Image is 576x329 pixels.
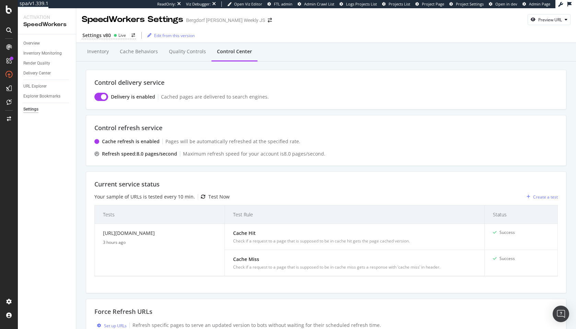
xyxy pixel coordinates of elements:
[538,17,562,23] div: Preview URL
[145,30,195,41] button: Edit from this version
[208,193,230,200] div: Test Now
[23,83,47,90] div: URL Explorer
[23,50,71,57] a: Inventory Monitoring
[422,1,444,7] span: Project Page
[298,1,334,7] a: Admin Crawl List
[233,229,476,237] div: Cache Hit
[131,33,135,37] div: arrow-right-arrow-left
[23,106,71,113] a: Settings
[522,1,550,7] a: Admin Page
[186,17,265,24] div: Bergdorf [PERSON_NAME] Weekly JS
[553,306,569,322] div: Open Intercom Messenger
[456,1,484,7] span: Project Settings
[217,48,252,55] div: Control Center
[82,14,183,25] div: SpeedWorkers Settings
[233,211,474,218] span: Test Rule
[339,1,377,7] a: Logs Projects List
[346,1,377,7] span: Logs Projects List
[493,211,548,218] span: Status
[161,93,269,100] div: Cached pages are delivered to search engines.
[94,193,195,200] div: Your sample of URLs is tested every 10 min.
[94,322,127,329] button: Set up URLs
[103,239,216,246] div: 3 hours ago
[533,194,558,200] div: Create a test
[499,229,515,236] div: Success
[389,1,410,7] span: Projects List
[382,1,410,7] a: Projects List
[489,1,517,7] a: Open in dev
[23,93,60,100] div: Explorer Bookmarks
[165,138,300,145] div: Pages will be automatically refreshed at the specified rate.
[23,106,38,113] div: Settings
[23,40,40,47] div: Overview
[94,124,558,133] div: Control refresh service
[274,1,292,7] span: FTL admin
[102,138,160,145] div: Cache refresh is enabled
[186,1,211,7] div: Viz Debugger:
[524,191,558,202] button: Create a test
[82,32,111,39] div: Settings v80
[23,60,50,67] div: Render Quality
[304,1,334,7] span: Admin Crawl List
[528,14,571,25] button: Preview URL
[23,14,70,21] div: Activation
[111,93,155,100] div: Delivery is enabled
[23,50,62,57] div: Inventory Monitoring
[233,256,476,263] div: Cache Miss
[23,40,71,47] a: Overview
[133,322,381,329] div: Refresh specific pages to serve an updated version to bots without waiting for their scheduled re...
[169,48,206,55] div: Quality Controls
[103,229,216,239] div: [URL][DOMAIN_NAME]
[267,1,292,7] a: FTL admin
[233,238,476,244] div: Check if a request to a page that is supposed to be in cache hit gets the page cached version.
[104,323,127,329] div: Set up URLs
[118,32,126,38] div: Live
[94,78,558,87] div: Control delivery service
[23,70,51,77] div: Delivery Center
[154,33,195,38] div: Edit from this version
[234,1,262,7] span: Open Viz Editor
[23,93,71,100] a: Explorer Bookmarks
[529,1,550,7] span: Admin Page
[23,21,70,29] div: SpeedWorkers
[87,48,109,55] div: Inventory
[120,48,158,55] div: Cache behaviors
[94,180,558,189] div: Current service status
[227,1,262,7] a: Open Viz Editor
[23,83,71,90] a: URL Explorer
[23,60,71,67] a: Render Quality
[103,211,215,218] span: Tests
[23,70,71,77] a: Delivery Center
[157,1,176,7] div: ReadOnly:
[233,264,476,270] div: Check if a request to a page that is supposed to be in cache miss gets a response with ‘cache mis...
[268,18,272,23] div: arrow-right-arrow-left
[94,307,558,316] div: Force Refresh URLs
[183,150,325,157] div: Maximum refresh speed for your account is 8.0 pages /second.
[449,1,484,7] a: Project Settings
[102,150,177,157] div: Refresh speed: 8.0 pages /second
[495,1,517,7] span: Open in dev
[499,256,515,262] div: Success
[415,1,444,7] a: Project Page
